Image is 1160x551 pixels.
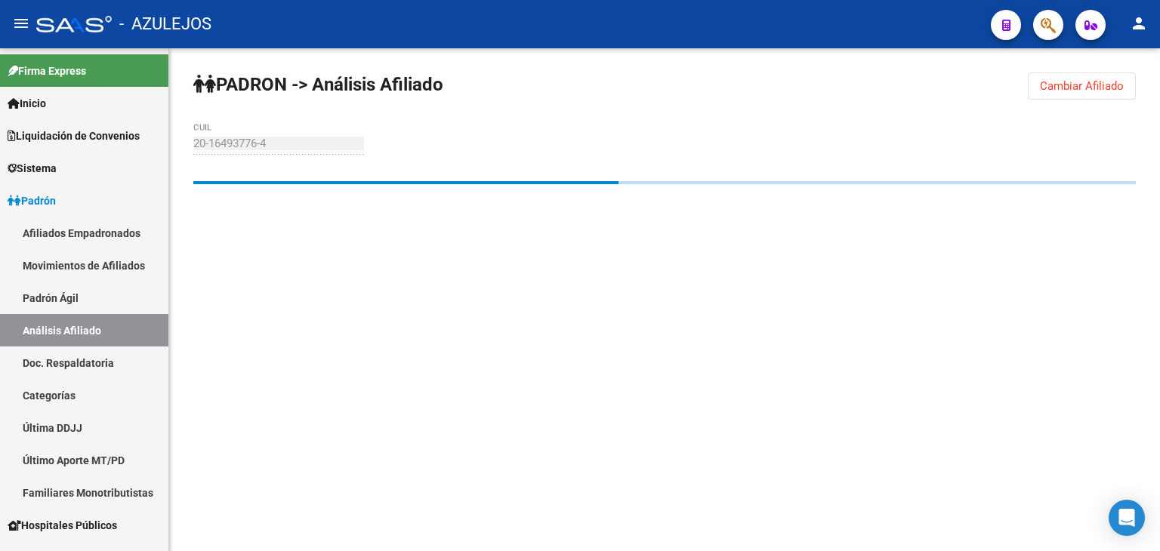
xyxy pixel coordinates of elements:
[8,63,86,79] span: Firma Express
[1040,79,1124,93] span: Cambiar Afiliado
[12,14,30,32] mat-icon: menu
[8,160,57,177] span: Sistema
[1028,72,1136,100] button: Cambiar Afiliado
[119,8,211,41] span: - AZULEJOS
[8,95,46,112] span: Inicio
[8,192,56,209] span: Padrón
[8,517,117,534] span: Hospitales Públicos
[1130,14,1148,32] mat-icon: person
[8,128,140,144] span: Liquidación de Convenios
[1109,500,1145,536] div: Open Intercom Messenger
[193,74,443,95] strong: PADRON -> Análisis Afiliado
